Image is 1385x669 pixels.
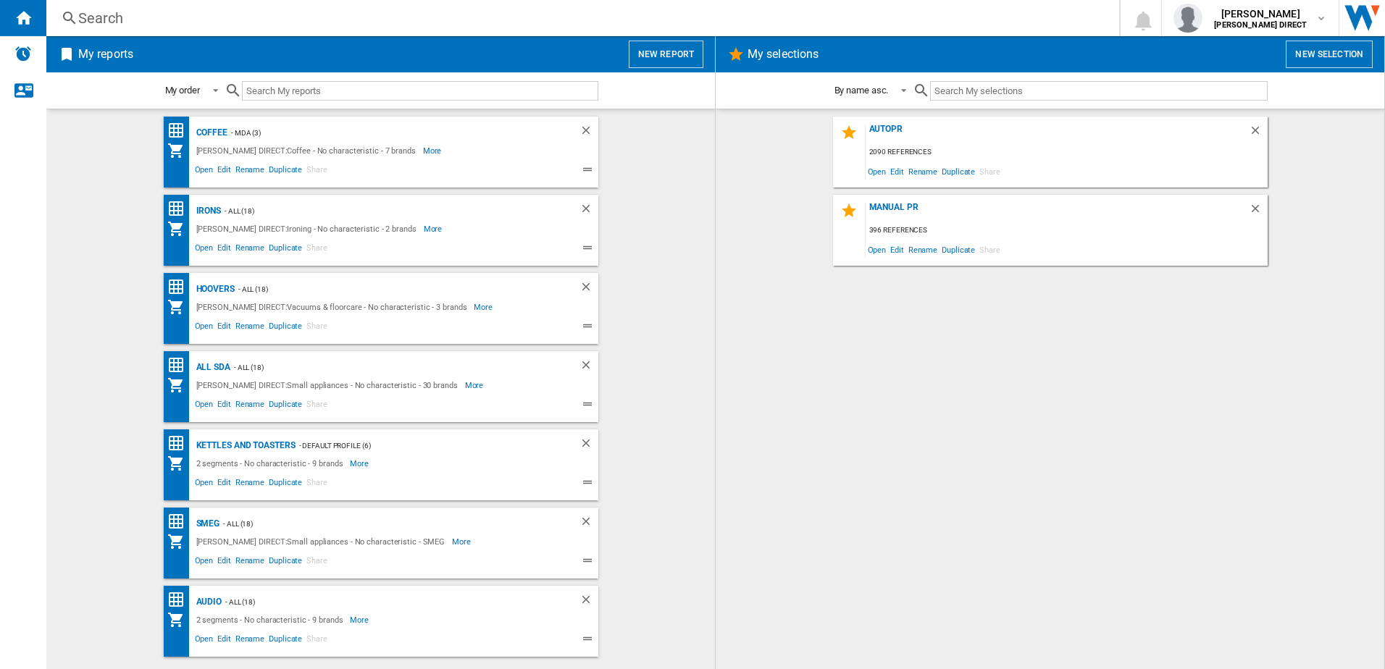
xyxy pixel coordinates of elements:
[215,632,233,649] span: Edit
[424,220,445,237] span: More
[579,124,598,142] div: Delete
[193,476,216,493] span: Open
[579,437,598,455] div: Delete
[167,220,193,237] div: My Assortment
[167,376,193,394] div: My Assortment
[930,81,1267,101] input: Search My selections
[167,356,193,374] div: Price Ranking
[222,593,550,611] div: - ALL (18)
[977,161,1003,181] span: Share
[304,554,330,571] span: Share
[193,142,423,159] div: [PERSON_NAME] DIRECT:Coffee - No characteristic - 7 brands
[193,220,424,237] div: [PERSON_NAME] DIRECT:Ironing - No characteristic - 2 brands
[167,533,193,550] div: My Assortment
[193,611,351,628] div: 2 segments - No characteristic - 9 brands
[267,632,304,649] span: Duplicate
[215,397,233,415] span: Edit
[193,515,220,533] div: SMEG
[215,554,233,571] span: Edit
[866,222,1268,240] div: 396 references
[304,163,330,180] span: Share
[233,397,267,415] span: Rename
[193,298,474,316] div: [PERSON_NAME] DIRECT:Vacuums & floorcare - No characteristic - 3 brands
[267,319,304,337] span: Duplicate
[193,124,227,142] div: Coffee
[304,241,330,258] span: Share
[267,476,304,493] span: Duplicate
[167,513,193,531] div: Price Ranking
[474,298,495,316] span: More
[167,611,193,628] div: My Assortment
[296,437,551,455] div: - Default profile (6)
[193,358,230,376] div: All SDA
[233,163,267,180] span: Rename
[227,124,551,142] div: - mda (3)
[193,455,351,472] div: 2 segments - No characteristic - 9 brands
[1249,124,1268,143] div: Delete
[14,45,32,62] img: alerts-logo.svg
[242,81,598,101] input: Search My reports
[221,202,550,220] div: - ALL (18)
[579,358,598,376] div: Delete
[465,376,486,394] span: More
[193,397,216,415] span: Open
[304,397,330,415] span: Share
[193,280,235,298] div: Hoovers
[233,319,267,337] span: Rename
[906,161,940,181] span: Rename
[193,554,216,571] span: Open
[75,41,136,68] h2: My reports
[1286,41,1373,68] button: New selection
[219,515,550,533] div: - ALL (18)
[866,124,1249,143] div: AUTOPR
[230,358,551,376] div: - ALL (18)
[629,41,703,68] button: New report
[193,632,216,649] span: Open
[350,611,371,628] span: More
[233,554,267,571] span: Rename
[977,240,1003,259] span: Share
[233,241,267,258] span: Rename
[866,240,889,259] span: Open
[940,161,977,181] span: Duplicate
[167,142,193,159] div: My Assortment
[167,455,193,472] div: My Assortment
[193,202,222,220] div: Irons
[215,163,233,180] span: Edit
[235,280,551,298] div: - ALL (18)
[745,41,821,68] h2: My selections
[304,319,330,337] span: Share
[267,241,304,258] span: Duplicate
[304,632,330,649] span: Share
[78,8,1081,28] div: Search
[167,278,193,296] div: Price Ranking
[167,591,193,609] div: Price Ranking
[193,593,222,611] div: Audio
[193,241,216,258] span: Open
[167,122,193,140] div: Price Ranking
[888,161,906,181] span: Edit
[165,85,200,96] div: My order
[215,476,233,493] span: Edit
[233,632,267,649] span: Rename
[350,455,371,472] span: More
[233,476,267,493] span: Rename
[579,202,598,220] div: Delete
[579,280,598,298] div: Delete
[215,241,233,258] span: Edit
[834,85,889,96] div: By name asc.
[193,163,216,180] span: Open
[267,554,304,571] span: Duplicate
[304,476,330,493] span: Share
[167,298,193,316] div: My Assortment
[1173,4,1202,33] img: profile.jpg
[193,376,465,394] div: [PERSON_NAME] DIRECT:Small appliances - No characteristic - 30 brands
[866,161,889,181] span: Open
[579,515,598,533] div: Delete
[267,397,304,415] span: Duplicate
[452,533,473,550] span: More
[423,142,444,159] span: More
[866,143,1268,161] div: 2090 references
[940,240,977,259] span: Duplicate
[906,240,940,259] span: Rename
